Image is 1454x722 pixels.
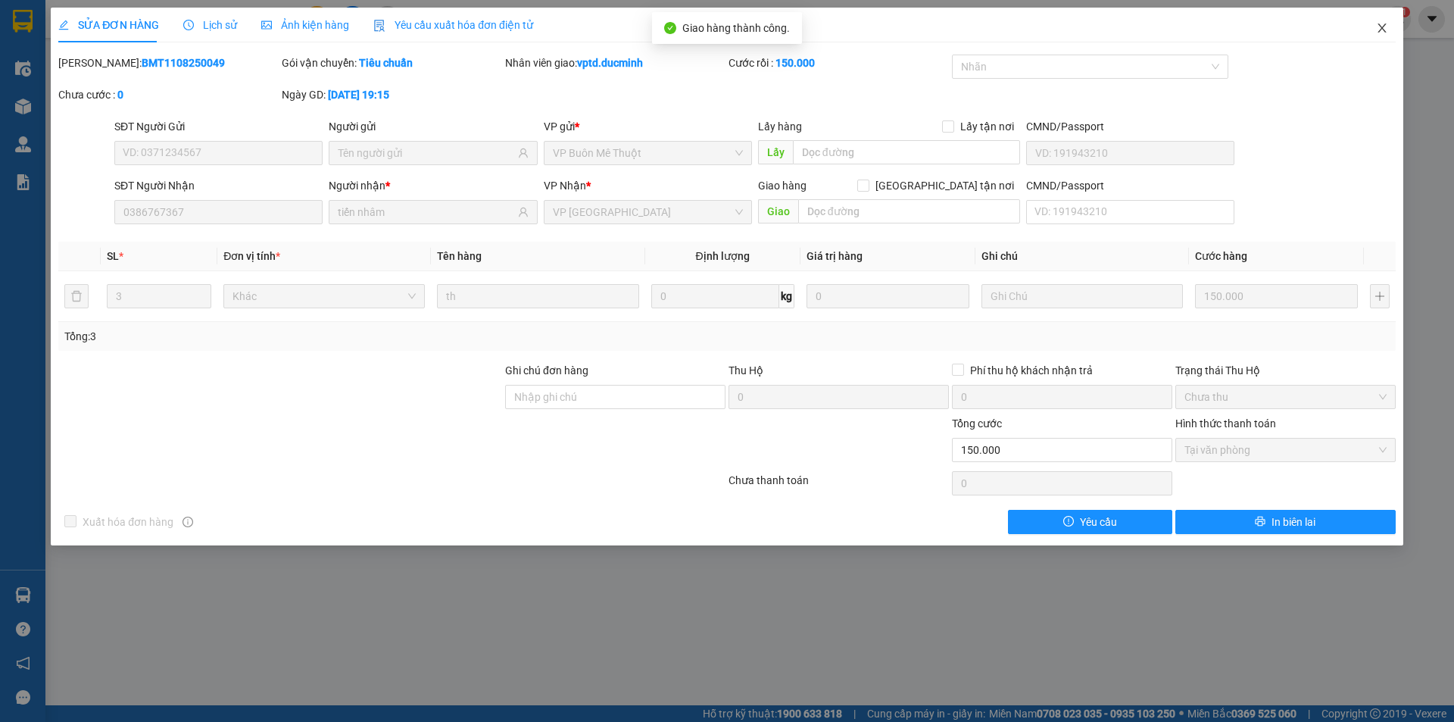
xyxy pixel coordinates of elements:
[1026,118,1234,135] div: CMND/Passport
[76,514,179,530] span: Xuất hóa đơn hàng
[1195,284,1358,308] input: 0
[807,250,863,262] span: Giá trị hàng
[682,22,790,34] span: Giao hàng thành công.
[553,201,743,223] span: VP Thủ Đức
[807,284,969,308] input: 0
[329,118,537,135] div: Người gửi
[58,19,159,31] span: SỬA ĐƠN HÀNG
[282,55,502,71] div: Gói vận chuyển:
[981,284,1183,308] input: Ghi Chú
[798,199,1020,223] input: Dọc đường
[1063,516,1074,528] span: exclamation-circle
[758,199,798,223] span: Giao
[727,472,950,499] div: Chưa thanh toán
[58,55,279,71] div: [PERSON_NAME]:
[1080,514,1117,530] span: Yêu cầu
[329,177,537,194] div: Người nhận
[664,22,676,34] span: check-circle
[975,242,1189,271] th: Ghi chú
[1361,8,1403,50] button: Close
[328,89,389,101] b: [DATE] 19:15
[1026,141,1234,165] input: VD: 191943210
[282,86,502,103] div: Ngày GD:
[1175,417,1276,430] label: Hình thức thanh toán
[1370,284,1390,308] button: plus
[338,145,514,161] input: Tên người gửi
[758,140,793,164] span: Lấy
[1175,362,1396,379] div: Trạng thái Thu Hộ
[775,57,815,69] b: 150.000
[793,140,1020,164] input: Dọc đường
[373,20,385,32] img: icon
[518,207,529,217] span: user
[359,57,413,69] b: Tiêu chuẩn
[223,250,280,262] span: Đơn vị tính
[577,57,643,69] b: vptd.ducminh
[142,57,225,69] b: BMT1108250049
[183,20,194,30] span: clock-circle
[338,204,514,220] input: Tên người nhận
[107,250,119,262] span: SL
[117,89,123,101] b: 0
[869,177,1020,194] span: [GEOGRAPHIC_DATA] tận nơi
[1008,510,1172,534] button: exclamation-circleYêu cầu
[64,284,89,308] button: delete
[114,177,323,194] div: SĐT Người Nhận
[518,148,529,158] span: user
[544,118,752,135] div: VP gửi
[58,20,69,30] span: edit
[954,118,1020,135] span: Lấy tận nơi
[758,180,807,192] span: Giao hàng
[1026,177,1234,194] div: CMND/Passport
[1195,250,1247,262] span: Cước hàng
[1271,514,1315,530] span: In biên lai
[373,19,533,31] span: Yêu cầu xuất hóa đơn điện tử
[696,250,750,262] span: Định lượng
[64,328,561,345] div: Tổng: 3
[261,20,272,30] span: picture
[261,19,349,31] span: Ảnh kiện hàng
[183,517,193,527] span: info-circle
[505,364,588,377] label: Ghi chú đơn hàng
[58,86,279,103] div: Chưa cước :
[1184,386,1387,408] span: Chưa thu
[437,284,638,308] input: VD: Bàn, Ghế
[114,118,323,135] div: SĐT Người Gửi
[1376,22,1388,34] span: close
[544,180,586,192] span: VP Nhận
[964,362,1099,379] span: Phí thu hộ khách nhận trả
[232,285,416,308] span: Khác
[505,385,725,409] input: Ghi chú đơn hàng
[1184,439,1387,461] span: Tại văn phòng
[553,142,743,164] span: VP Buôn Mê Thuột
[779,284,794,308] span: kg
[729,364,763,377] span: Thu Hộ
[505,55,725,71] div: Nhân viên giao:
[183,19,237,31] span: Lịch sử
[437,250,482,262] span: Tên hàng
[952,417,1002,430] span: Tổng cước
[1255,516,1265,528] span: printer
[758,120,802,133] span: Lấy hàng
[1175,510,1396,534] button: printerIn biên lai
[729,55,949,71] div: Cước rồi :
